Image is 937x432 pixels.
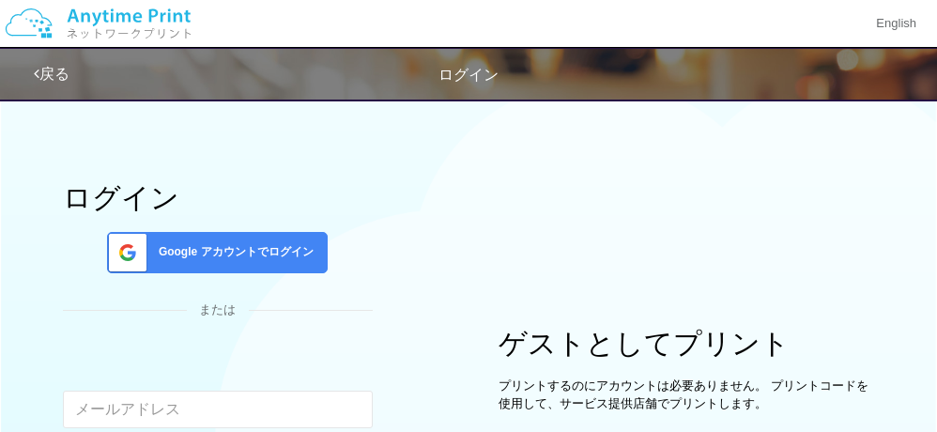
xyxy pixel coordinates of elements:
[151,244,314,260] span: Google アカウントでログイン
[63,182,373,213] h1: ログイン
[499,378,874,412] p: プリントするのにアカウントは必要ありません。 プリントコードを使用して、サービス提供店舗でプリントします。
[438,67,499,83] span: ログイン
[34,66,69,82] a: 戻る
[63,301,373,319] div: または
[63,391,373,428] input: メールアドレス
[499,328,874,359] h1: ゲストとしてプリント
